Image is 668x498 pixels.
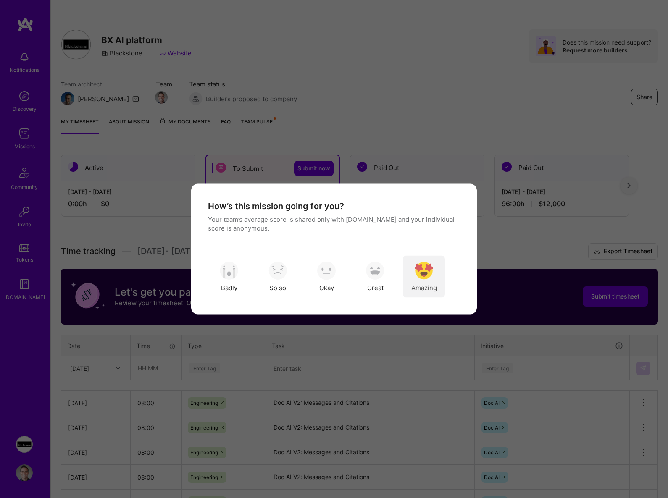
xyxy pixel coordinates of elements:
[317,261,336,280] img: soso
[269,283,286,292] span: So so
[191,184,477,315] div: modal
[208,201,344,212] h4: How’s this mission going for you?
[208,215,460,233] p: Your team’s average score is shared only with [DOMAIN_NAME] and your individual score is anonymous.
[220,261,238,280] img: soso
[221,283,237,292] span: Badly
[411,283,437,292] span: Amazing
[319,283,334,292] span: Okay
[268,261,287,280] img: soso
[367,283,384,292] span: Great
[366,261,384,280] img: soso
[415,261,433,280] img: soso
